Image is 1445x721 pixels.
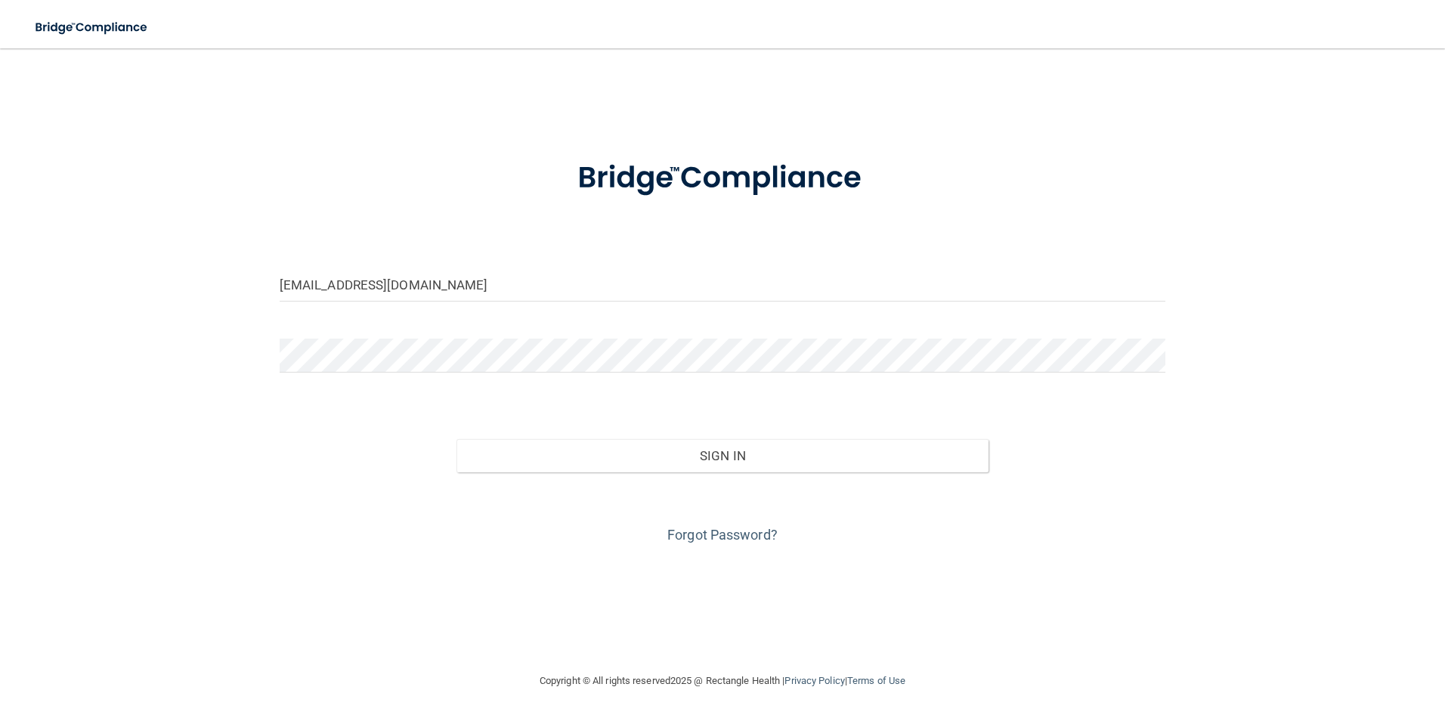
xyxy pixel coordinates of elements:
[847,675,905,686] a: Terms of Use
[546,139,899,218] img: bridge_compliance_login_screen.278c3ca4.svg
[784,675,844,686] a: Privacy Policy
[280,268,1166,302] input: Email
[23,12,162,43] img: bridge_compliance_login_screen.278c3ca4.svg
[667,527,778,543] a: Forgot Password?
[456,439,989,472] button: Sign In
[447,657,998,705] div: Copyright © All rights reserved 2025 @ Rectangle Health | |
